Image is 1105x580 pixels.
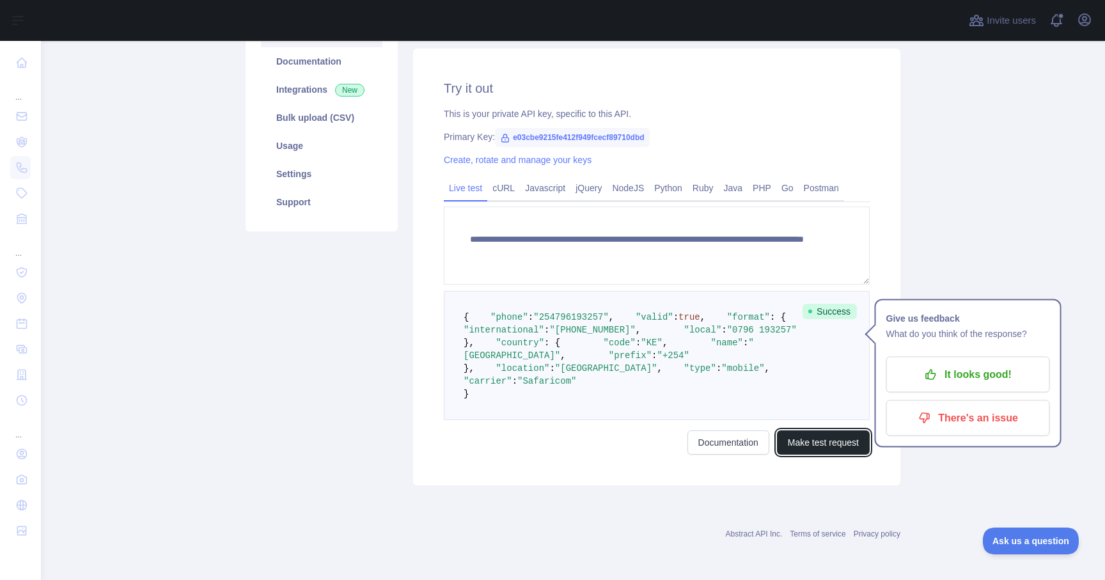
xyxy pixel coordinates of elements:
span: : [512,376,517,386]
a: Go [776,178,799,198]
span: { [464,312,469,322]
span: "254796193257" [533,312,609,322]
p: What do you think of the response? [886,326,1050,341]
span: : [743,338,748,348]
span: "location" [496,363,549,373]
a: Usage [261,132,382,160]
span: "KE" [641,338,662,348]
span: : [673,312,678,322]
a: PHP [748,178,776,198]
span: : [549,363,554,373]
span: : [716,363,721,373]
span: , [662,338,668,348]
span: "prefix" [609,350,652,361]
span: "phone" [490,312,528,322]
a: Settings [261,160,382,188]
a: Bulk upload (CSV) [261,104,382,132]
span: , [636,325,641,335]
div: This is your private API key, specific to this API. [444,107,870,120]
h1: Give us feedback [886,311,1050,326]
span: "type" [684,363,716,373]
span: , [609,312,614,322]
button: Invite users [966,10,1038,31]
span: "0796 193257" [727,325,797,335]
span: : [544,325,549,335]
span: "Safaricom" [517,376,576,386]
span: "[GEOGRAPHIC_DATA]" [555,363,657,373]
div: ... [10,77,31,102]
a: Python [649,178,687,198]
a: Documentation [687,430,769,455]
a: Documentation [261,47,382,75]
button: There's an issue [886,400,1050,436]
div: Primary Key: [444,130,870,143]
span: Success [803,304,857,319]
span: "+254" [657,350,689,361]
a: Privacy policy [854,529,900,538]
a: Live test [444,178,487,198]
h2: Try it out [444,79,870,97]
div: ... [10,414,31,440]
span: }, [464,363,474,373]
a: cURL [487,178,520,198]
a: Create, rotate and manage your keys [444,155,592,165]
span: "international" [464,325,544,335]
span: Invite users [987,13,1036,28]
span: , [700,312,705,322]
span: }, [464,338,474,348]
span: true [678,312,700,322]
button: Make test request [777,430,870,455]
a: Terms of service [790,529,845,538]
div: ... [10,233,31,258]
span: "carrier" [464,376,512,386]
span: "name" [711,338,743,348]
span: : [652,350,657,361]
span: e03cbe9215fe412f949fcecf89710dbd [495,128,649,147]
a: Support [261,188,382,216]
span: , [765,363,770,373]
span: "local" [684,325,721,335]
span: New [335,84,364,97]
span: : [721,325,726,335]
span: "valid" [636,312,673,322]
span: : [528,312,533,322]
span: "format" [727,312,770,322]
span: } [464,389,469,399]
span: "code" [603,338,635,348]
span: : { [770,312,786,322]
iframe: Toggle Customer Support [983,528,1079,554]
a: Integrations New [261,75,382,104]
span: , [560,350,565,361]
a: Javascript [520,178,570,198]
p: It looks good! [896,364,1040,386]
span: "mobile" [721,363,764,373]
a: Abstract API Inc. [726,529,783,538]
a: jQuery [570,178,607,198]
span: , [657,363,662,373]
span: : [636,338,641,348]
a: NodeJS [607,178,649,198]
a: Postman [799,178,844,198]
span: "country" [496,338,544,348]
button: It looks good! [886,357,1050,393]
span: : { [544,338,560,348]
span: "[PHONE_NUMBER]" [549,325,635,335]
a: Ruby [687,178,719,198]
a: Java [719,178,748,198]
p: There's an issue [896,407,1040,429]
